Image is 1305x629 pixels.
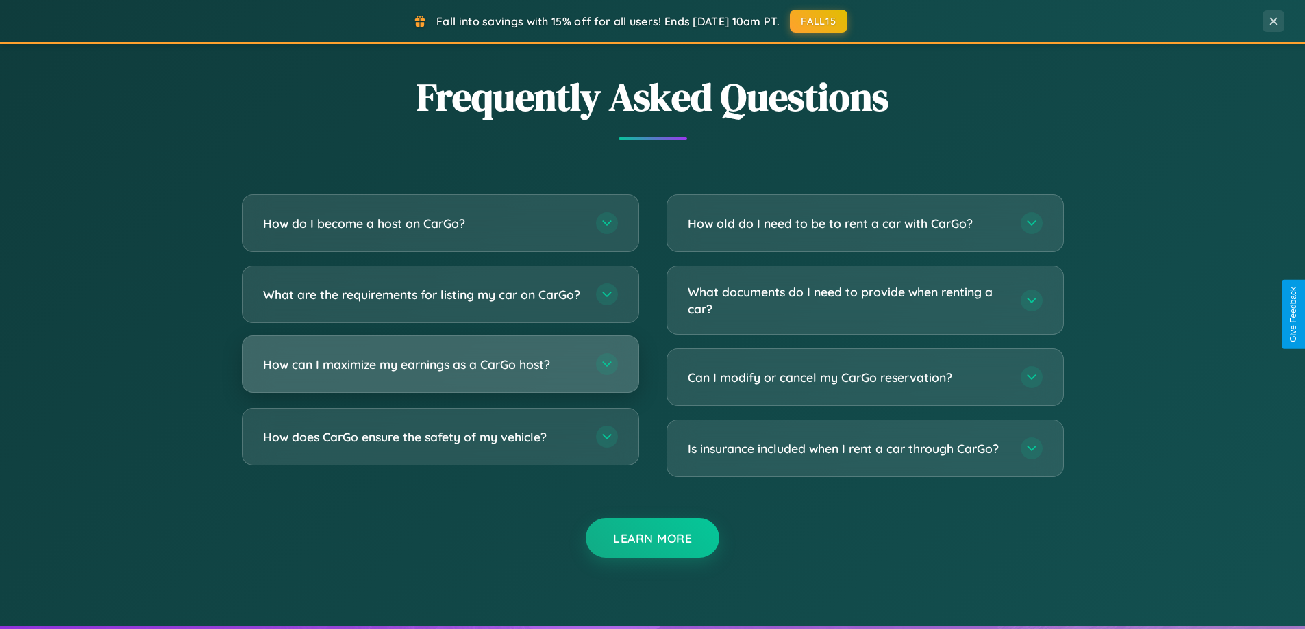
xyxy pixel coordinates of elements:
[688,215,1007,232] h3: How old do I need to be to rent a car with CarGo?
[242,70,1064,123] h2: Frequently Asked Questions
[688,440,1007,457] h3: Is insurance included when I rent a car through CarGo?
[688,283,1007,317] h3: What documents do I need to provide when renting a car?
[263,356,582,373] h3: How can I maximize my earnings as a CarGo host?
[688,369,1007,386] h3: Can I modify or cancel my CarGo reservation?
[263,428,582,446] h3: How does CarGo ensure the safety of my vehicle?
[436,14,780,28] span: Fall into savings with 15% off for all users! Ends [DATE] 10am PT.
[586,518,719,558] button: Learn More
[1289,287,1298,342] div: Give Feedback
[263,215,582,232] h3: How do I become a host on CarGo?
[263,286,582,303] h3: What are the requirements for listing my car on CarGo?
[790,10,847,33] button: FALL15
